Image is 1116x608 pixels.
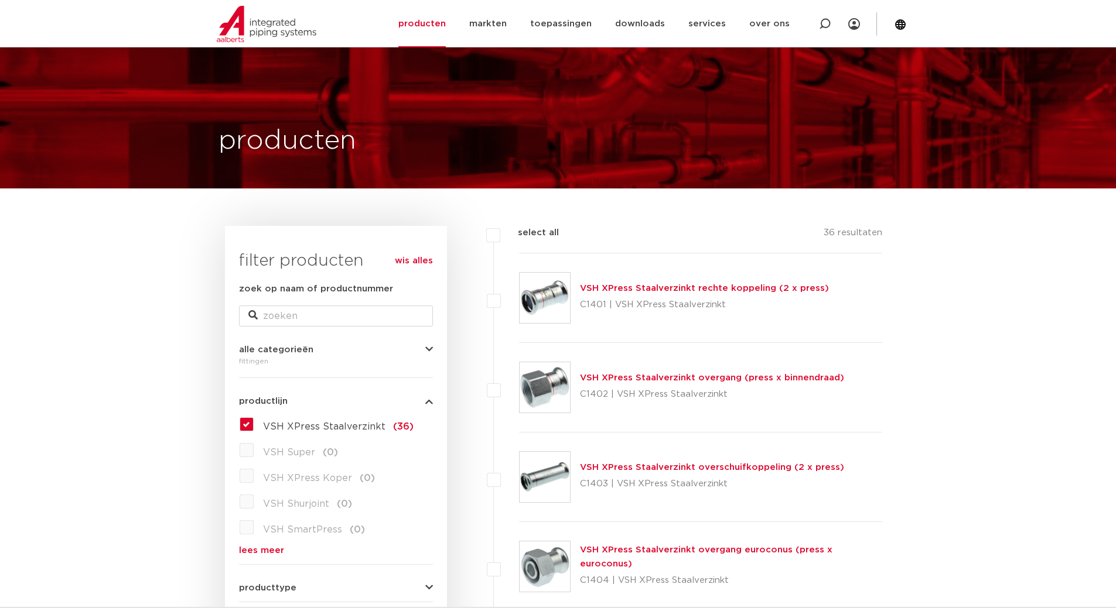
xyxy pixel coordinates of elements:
[520,273,570,323] img: Thumbnail for VSH XPress Staalverzinkt rechte koppeling (2 x press)
[239,345,313,354] span: alle categorieën
[239,397,288,406] span: productlijn
[580,296,829,314] p: C1401 | VSH XPress Staalverzinkt
[395,254,433,268] a: wis alles
[239,583,296,592] span: producttype
[239,546,433,555] a: lees meer
[393,422,414,431] span: (36)
[580,571,883,590] p: C1404 | VSH XPress Staalverzinkt
[239,249,433,273] h3: filter producten
[520,541,570,592] img: Thumbnail for VSH XPress Staalverzinkt overgang euroconus (press x euroconus)
[239,345,433,354] button: alle categorieën
[580,385,844,404] p: C1402 | VSH XPress Staalverzinkt
[580,373,844,382] a: VSH XPress Staalverzinkt overgang (press x binnendraad)
[580,545,832,568] a: VSH XPress Staalverzinkt overgang euroconus (press x euroconus)
[239,354,433,368] div: fittingen
[580,475,844,493] p: C1403 | VSH XPress Staalverzinkt
[239,282,393,296] label: zoek op naam of productnummer
[263,448,315,457] span: VSH Super
[500,226,559,240] label: select all
[580,463,844,472] a: VSH XPress Staalverzinkt overschuifkoppeling (2 x press)
[263,422,385,431] span: VSH XPress Staalverzinkt
[323,448,338,457] span: (0)
[219,122,356,160] h1: producten
[360,473,375,483] span: (0)
[520,452,570,502] img: Thumbnail for VSH XPress Staalverzinkt overschuifkoppeling (2 x press)
[239,397,433,406] button: productlijn
[580,284,829,293] a: VSH XPress Staalverzinkt rechte koppeling (2 x press)
[350,525,365,534] span: (0)
[263,499,329,509] span: VSH Shurjoint
[263,525,342,534] span: VSH SmartPress
[824,226,882,244] p: 36 resultaten
[337,499,352,509] span: (0)
[239,305,433,327] input: zoeken
[520,362,570,413] img: Thumbnail for VSH XPress Staalverzinkt overgang (press x binnendraad)
[239,583,433,592] button: producttype
[263,473,352,483] span: VSH XPress Koper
